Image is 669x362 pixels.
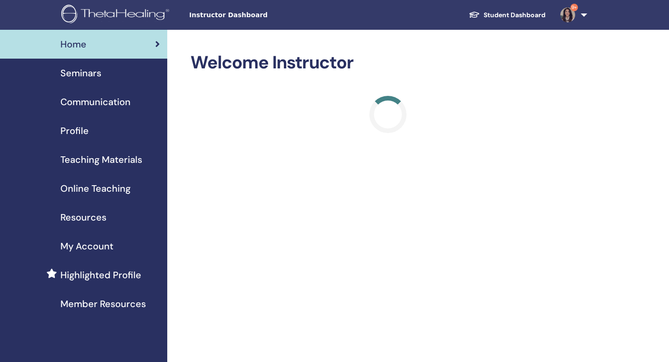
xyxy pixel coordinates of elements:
[60,239,113,253] span: My Account
[61,5,172,26] img: logo.png
[571,4,578,11] span: 9+
[60,95,131,109] span: Communication
[60,181,131,195] span: Online Teaching
[60,268,141,282] span: Highlighted Profile
[60,210,106,224] span: Resources
[60,124,89,138] span: Profile
[189,10,328,20] span: Instructor Dashboard
[60,153,142,167] span: Teaching Materials
[560,7,575,22] img: default.jpg
[60,297,146,311] span: Member Resources
[461,7,553,24] a: Student Dashboard
[190,52,585,74] h2: Welcome Instructor
[60,37,86,51] span: Home
[469,11,480,19] img: graduation-cap-white.svg
[60,66,101,80] span: Seminars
